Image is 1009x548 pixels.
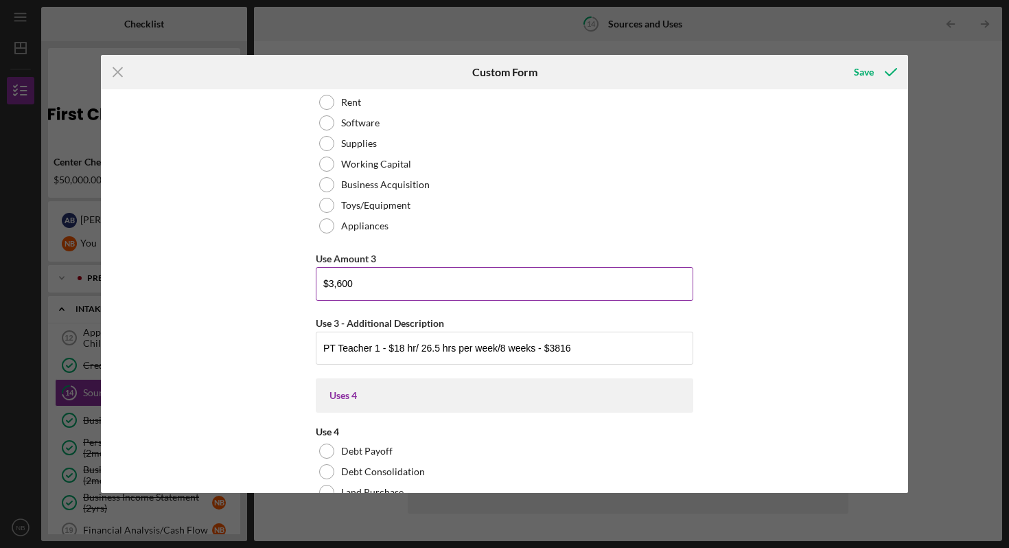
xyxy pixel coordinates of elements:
[472,66,537,78] h6: Custom Form
[316,317,444,329] label: Use 3 - Additional Description
[329,390,680,401] div: Uses 4
[341,159,411,170] label: Working Capital
[316,253,376,264] label: Use Amount 3
[341,446,393,457] label: Debt Payoff
[341,200,410,211] label: Toys/Equipment
[341,487,404,498] label: Land Purchase
[854,58,874,86] div: Save
[316,426,693,437] div: Use 4
[341,466,425,477] label: Debt Consolidation
[341,117,380,128] label: Software
[341,179,430,190] label: Business Acquisition
[341,138,377,149] label: Supplies
[341,97,361,108] label: Rent
[840,58,908,86] button: Save
[341,220,388,231] label: Appliances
